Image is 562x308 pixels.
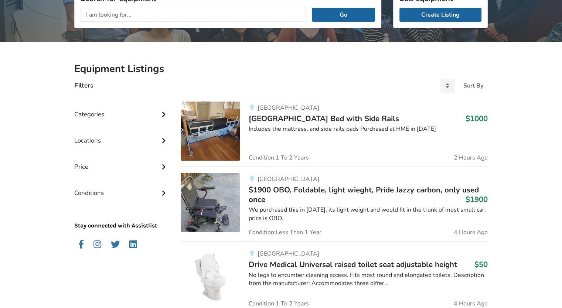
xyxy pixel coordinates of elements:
[249,113,399,124] span: [GEOGRAPHIC_DATA] Bed with Side Rails
[181,102,240,161] img: bedroom equipment-halsa hospital bed with side rails
[74,81,93,90] h4: Filters
[399,8,481,22] a: Create Listing
[249,155,309,161] span: Condition: 1 To 2 Years
[74,174,169,201] div: Conditions
[74,201,169,230] p: Stay connected with Assistlist
[181,102,488,167] a: bedroom equipment-halsa hospital bed with side rails[GEOGRAPHIC_DATA][GEOGRAPHIC_DATA] Bed with S...
[181,247,240,307] img: bathroom safety-drive medical universal raised toilet seat adjustable height
[312,8,375,22] button: Go
[74,122,169,148] div: Locations
[249,125,488,133] div: Includes the mattress, and side rails pads Purchased at HME in [DATE]
[74,96,169,122] div: Categories
[181,167,488,242] a: mobility-$1900 obo, foldable, light wieght, pride jazzy carbon, only used once [GEOGRAPHIC_DATA]$...
[249,259,457,270] span: Drive Medical Universal raised toilet seat adjustable height
[249,206,488,223] div: We purchased this in [DATE], its light weight and would fit in the trunk of most small car, price...
[81,8,306,22] input: I am looking for...
[257,175,319,183] span: [GEOGRAPHIC_DATA]
[463,83,483,89] div: Sort By
[466,114,488,123] h3: $1000
[474,260,488,269] h3: $50
[74,62,488,75] h2: Equipment Listings
[257,104,319,112] span: [GEOGRAPHIC_DATA]
[466,195,488,204] h3: $1900
[454,155,488,161] span: 2 Hours Ago
[249,271,488,288] div: No legs to encumber cleaning access. Fits most round and elongated toilets. Description from the ...
[249,229,321,235] span: Condition: Less Than 1 Year
[454,301,488,307] span: 4 Hours Ago
[257,250,319,258] span: [GEOGRAPHIC_DATA]
[181,173,240,232] img: mobility-$1900 obo, foldable, light wieght, pride jazzy carbon, only used once
[74,148,169,174] div: Price
[249,185,479,205] span: $1900 OBO, Foldable, light wieght, Pride Jazzy carbon, only used once
[454,229,488,235] span: 4 Hours Ago
[249,301,309,307] span: Condition: 1 To 2 Years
